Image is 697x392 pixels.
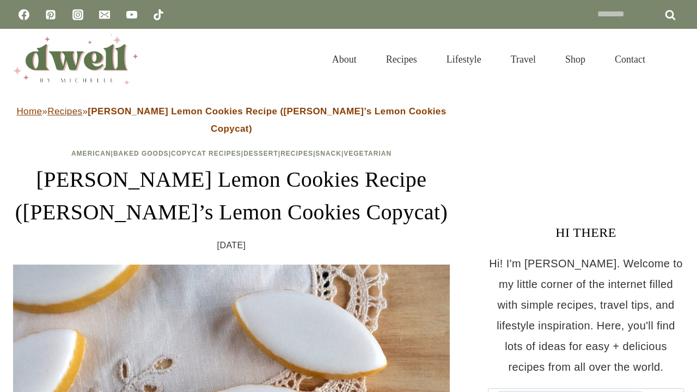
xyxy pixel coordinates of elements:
[280,150,313,157] a: Recipes
[551,40,600,78] a: Shop
[217,237,246,254] time: [DATE]
[67,4,89,26] a: Instagram
[71,150,111,157] a: American
[600,40,660,78] a: Contact
[121,4,143,26] a: YouTube
[315,150,341,157] a: Snack
[317,40,660,78] nav: Primary Navigation
[171,150,241,157] a: Copycat Recipes
[13,163,450,229] h1: [PERSON_NAME] Lemon Cookies Recipe ([PERSON_NAME]’s Lemon Cookies Copycat)
[71,150,392,157] span: | | | | | |
[148,4,169,26] a: TikTok
[16,106,446,134] span: » »
[40,4,62,26] a: Pinterest
[317,40,371,78] a: About
[16,106,42,117] a: Home
[88,106,446,134] strong: [PERSON_NAME] Lemon Cookies Recipe ([PERSON_NAME]’s Lemon Cookies Copycat)
[47,106,82,117] a: Recipes
[13,34,138,84] img: DWELL by michelle
[371,40,432,78] a: Recipes
[432,40,496,78] a: Lifestyle
[344,150,392,157] a: Vegetarian
[94,4,115,26] a: Email
[488,223,684,242] h3: HI THERE
[243,150,278,157] a: Dessert
[496,40,551,78] a: Travel
[13,4,35,26] a: Facebook
[488,253,684,377] p: Hi! I'm [PERSON_NAME]. Welcome to my little corner of the internet filled with simple recipes, tr...
[113,150,169,157] a: Baked Goods
[665,50,684,69] button: View Search Form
